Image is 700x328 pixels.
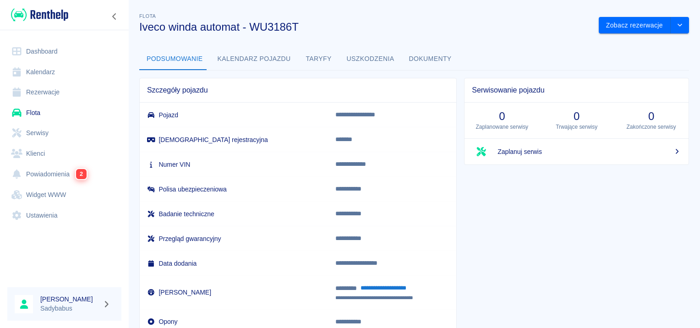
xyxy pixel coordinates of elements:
[7,205,121,226] a: Ustawienia
[147,209,321,219] h6: Badanie techniczne
[465,139,689,164] a: Zaplanuj serwis
[147,86,449,95] span: Szczegóły pojazdu
[298,48,339,70] button: Taryfy
[7,103,121,123] a: Flota
[498,147,681,157] span: Zaplanuj serwis
[139,48,210,70] button: Podsumowanie
[139,21,591,33] h3: Iveco winda automat - WU3186T
[147,185,321,194] h6: Polisa ubezpieczeniowa
[472,110,532,123] h3: 0
[76,169,87,179] span: 2
[671,17,689,34] button: drop-down
[472,86,681,95] span: Serwisowanie pojazdu
[539,103,614,138] a: 0Trwające serwisy
[547,110,607,123] h3: 0
[465,103,539,138] a: 0Zaplanowane serwisy
[7,185,121,205] a: Widget WWW
[147,160,321,169] h6: Numer VIN
[547,123,607,131] p: Trwające serwisy
[402,48,459,70] button: Dokumenty
[147,259,321,268] h6: Data dodania
[7,62,121,82] a: Kalendarz
[599,17,671,34] button: Zobacz rezerwacje
[339,48,402,70] button: Uszkodzenia
[621,123,681,131] p: Zakończone serwisy
[108,11,121,22] button: Zwiń nawigację
[147,234,321,243] h6: Przegląd gwarancyjny
[7,41,121,62] a: Dashboard
[7,143,121,164] a: Klienci
[7,7,68,22] a: Renthelp logo
[147,288,321,297] h6: [PERSON_NAME]
[139,13,156,19] span: Flota
[147,110,321,120] h6: Pojazd
[621,110,681,123] h3: 0
[7,82,121,103] a: Rezerwacje
[210,48,298,70] button: Kalendarz pojazdu
[147,135,321,144] h6: [DEMOGRAPHIC_DATA] rejestracyjna
[40,304,99,313] p: Sadybabus
[7,123,121,143] a: Serwisy
[614,103,689,138] a: 0Zakończone serwisy
[7,164,121,185] a: Powiadomienia2
[147,317,321,326] h6: Opony
[11,7,68,22] img: Renthelp logo
[40,295,99,304] h6: [PERSON_NAME]
[472,123,532,131] p: Zaplanowane serwisy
